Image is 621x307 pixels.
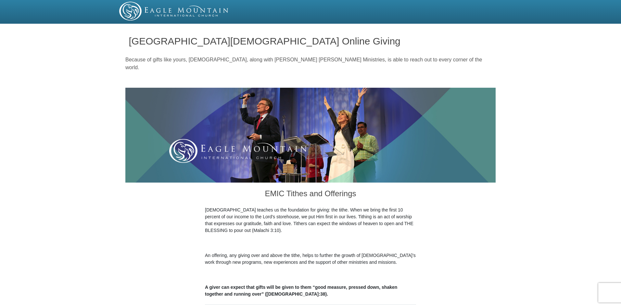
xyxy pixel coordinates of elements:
h1: [GEOGRAPHIC_DATA][DEMOGRAPHIC_DATA] Online Giving [129,36,492,46]
h3: EMIC Tithes and Offerings [205,183,416,207]
img: EMIC [119,2,229,20]
p: Because of gifts like yours, [DEMOGRAPHIC_DATA], along with [PERSON_NAME] [PERSON_NAME] Ministrie... [125,56,496,71]
b: A giver can expect that gifts will be given to them “good measure, pressed down, shaken together ... [205,285,397,297]
p: [DEMOGRAPHIC_DATA] teaches us the foundation for giving: the tithe. When we bring the first 10 pe... [205,207,416,234]
p: An offering, any giving over and above the tithe, helps to further the growth of [DEMOGRAPHIC_DAT... [205,252,416,266]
